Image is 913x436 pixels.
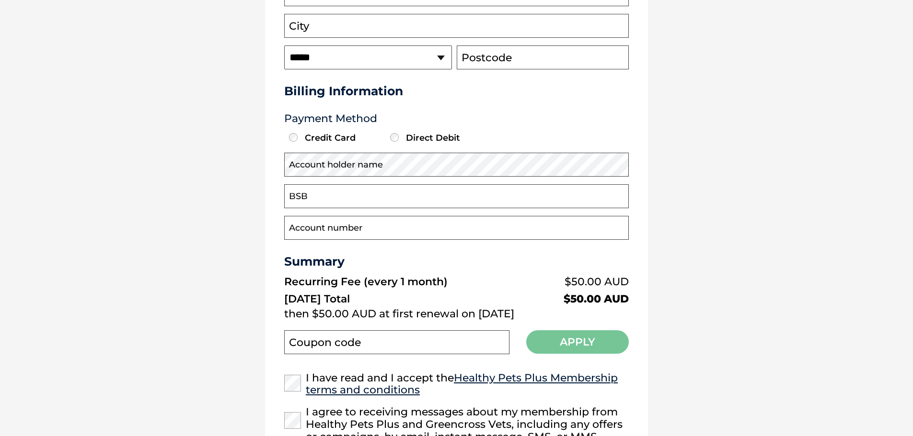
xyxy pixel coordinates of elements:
button: Apply [526,330,629,354]
input: Direct Debit [390,133,399,142]
input: I agree to receiving messages about my membership from Healthy Pets Plus and Greencross Vets, inc... [284,412,301,429]
a: Healthy Pets Plus Membership terms and conditions [306,371,618,397]
label: Credit Card [287,133,385,143]
label: Direct Debit [388,133,486,143]
label: BSB [289,190,308,203]
td: $50.00 AUD [529,291,629,305]
td: [DATE] Total [284,291,529,305]
label: City [289,20,309,33]
label: Coupon code [289,336,361,349]
td: $50.00 AUD [529,273,629,291]
td: then $50.00 AUD at first renewal on [DATE] [284,305,629,323]
label: Account number [289,222,362,235]
label: Account holder name [289,159,383,171]
label: I have read and I accept the [284,372,629,397]
h3: Summary [284,254,629,268]
h3: Billing Information [284,84,629,98]
h3: Payment Method [284,112,629,125]
td: Recurring Fee (every 1 month) [284,273,529,291]
label: Postcode [462,52,512,64]
input: Credit Card [289,133,298,142]
input: I have read and I accept theHealthy Pets Plus Membership terms and conditions [284,375,301,391]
